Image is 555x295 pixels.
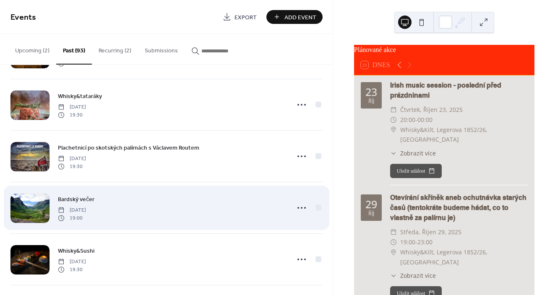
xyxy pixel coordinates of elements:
span: Plachetnicí po skotských palírnách s Václavem Routem [58,144,199,153]
div: ​ [390,237,397,247]
button: Recurring (2) [92,34,138,64]
div: říj [368,211,374,217]
span: 19:00 [58,214,86,222]
div: Otevírání skříněk aneb ochutnávka starých časů (tentokráte budeme hádat, co to vlastně za palírnu... [390,193,528,223]
span: [DATE] [58,104,86,111]
div: Irish music session - poslední před prázdninami [390,80,528,101]
div: ​ [390,247,397,257]
button: ​Zobrazit více [390,271,436,280]
a: Bardský večer [58,194,94,204]
button: Upcoming (2) [8,34,56,64]
button: Past (93) [56,34,92,65]
div: Plánované akce [354,45,534,55]
span: 20:00 [400,115,415,125]
button: Uložit událost [390,164,442,178]
span: Zobrazit více [400,271,436,280]
span: 19:30 [58,163,86,170]
div: 23 [365,87,377,97]
div: 29 [365,199,377,210]
button: Add Event [266,10,323,24]
a: Export [216,10,263,24]
span: Add Event [284,13,316,22]
span: - [415,237,417,247]
span: 19:00 [400,237,415,247]
span: středa, říjen 29, 2025 [400,227,461,237]
div: ​ [390,227,397,237]
div: ​ [390,125,397,135]
div: ​ [390,115,397,125]
span: Export [235,13,257,22]
span: [DATE] [58,155,86,163]
div: ​ [390,149,397,158]
span: Whisky&tataráky [58,92,102,101]
div: říj [368,99,374,104]
span: Whisky&Kilt, Legerova 1852/26, [GEOGRAPHIC_DATA] [400,247,528,267]
span: Events [10,9,36,26]
span: 23:00 [417,237,433,247]
span: Zobrazit více [400,149,436,158]
a: Plachetnicí po skotských palírnách s Václavem Routem [58,143,199,153]
a: Whisky&Sushi [58,246,94,256]
div: ​ [390,271,397,280]
span: čtvrtek, říjen 23, 2025 [400,105,463,115]
span: [DATE] [58,207,86,214]
button: ​Zobrazit více [390,149,436,158]
span: - [415,115,417,125]
span: 19:30 [58,266,86,273]
span: [DATE] [58,258,86,266]
button: Submissions [138,34,185,64]
div: ​ [390,105,397,115]
span: Whisky&Kilt, Legerova 1852/26, [GEOGRAPHIC_DATA] [400,125,528,145]
span: 19:30 [58,111,86,119]
span: 00:00 [417,115,433,125]
span: Whisky&Sushi [58,247,94,256]
a: Whisky&tataráky [58,91,102,101]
